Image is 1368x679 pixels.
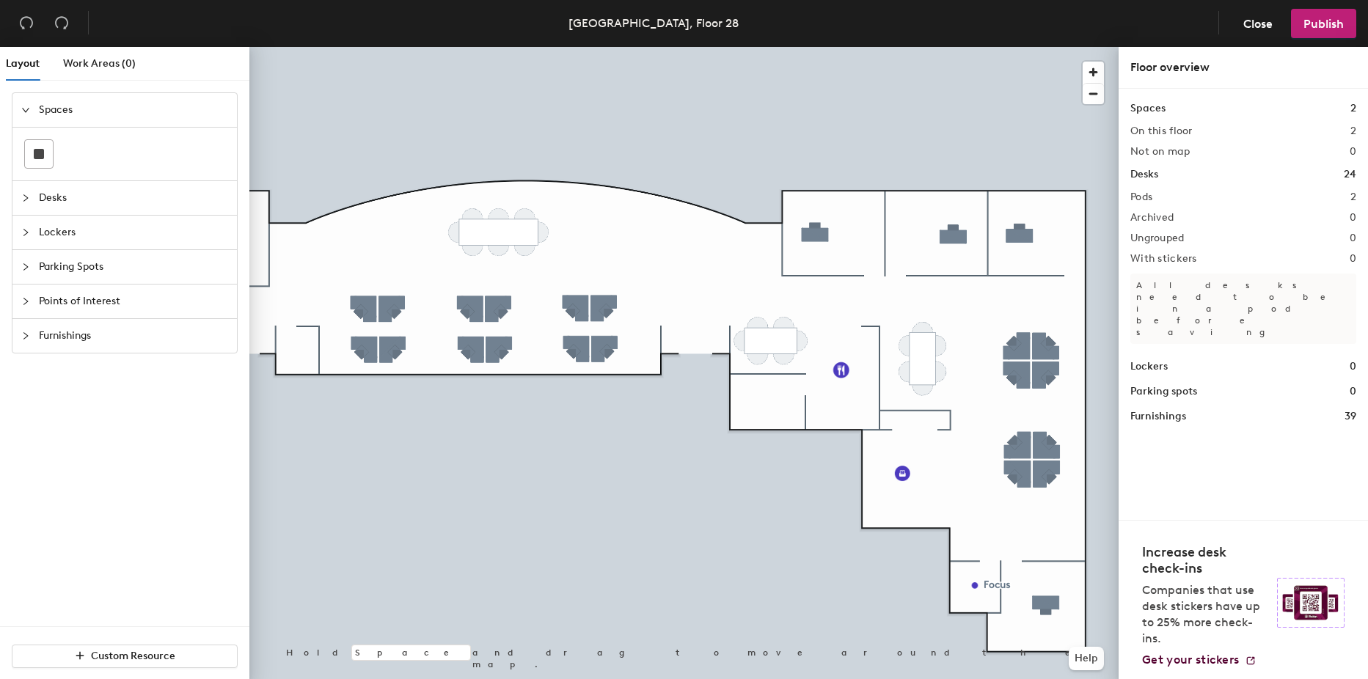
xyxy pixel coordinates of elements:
h2: 0 [1350,146,1356,158]
span: Custom Resource [91,650,175,662]
span: collapsed [21,194,30,202]
span: Spaces [39,93,228,127]
h2: Pods [1130,191,1152,203]
h2: 2 [1350,125,1356,137]
h1: Desks [1130,166,1158,183]
h1: 0 [1350,383,1356,400]
h2: On this floor [1130,125,1193,137]
span: Desks [39,181,228,215]
span: collapsed [21,297,30,306]
span: Publish [1303,17,1344,31]
span: collapsed [21,331,30,340]
div: [GEOGRAPHIC_DATA], Floor 28 [568,14,739,32]
h2: 0 [1350,212,1356,224]
span: Furnishings [39,319,228,353]
h2: Not on map [1130,146,1190,158]
span: expanded [21,106,30,114]
img: Sticker logo [1277,578,1345,628]
p: All desks need to be in a pod before saving [1130,274,1356,344]
h1: Parking spots [1130,383,1197,400]
h1: Spaces [1130,100,1166,117]
div: Floor overview [1130,59,1356,76]
button: Undo (⌘ + Z) [12,9,41,38]
button: Publish [1291,9,1356,38]
span: Parking Spots [39,250,228,284]
span: Close [1243,17,1273,31]
h1: 0 [1350,359,1356,375]
span: Work Areas (0) [63,57,136,70]
a: Get your stickers [1142,653,1257,667]
h1: 24 [1344,166,1356,183]
h2: 0 [1350,232,1356,244]
h1: Lockers [1130,359,1168,375]
span: collapsed [21,263,30,271]
h2: Archived [1130,212,1174,224]
button: Redo (⌘ + ⇧ + Z) [47,9,76,38]
span: Lockers [39,216,228,249]
h4: Increase desk check-ins [1142,544,1268,576]
span: Get your stickers [1142,653,1239,667]
p: Companies that use desk stickers have up to 25% more check-ins. [1142,582,1268,647]
h1: 39 [1345,408,1356,425]
h1: 2 [1350,100,1356,117]
span: collapsed [21,228,30,237]
button: Custom Resource [12,645,238,668]
span: Layout [6,57,40,70]
h1: Furnishings [1130,408,1186,425]
h2: 2 [1350,191,1356,203]
button: Help [1069,647,1104,670]
h2: With stickers [1130,253,1197,265]
button: Close [1231,9,1285,38]
span: Points of Interest [39,285,228,318]
h2: Ungrouped [1130,232,1185,244]
h2: 0 [1350,253,1356,265]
